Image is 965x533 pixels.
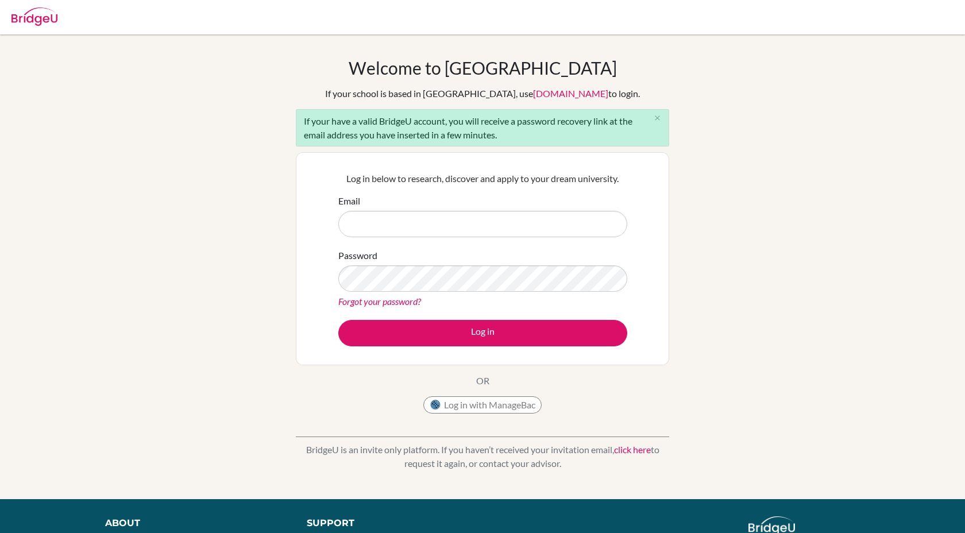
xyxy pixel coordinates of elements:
img: Bridge-U [11,7,57,26]
div: If your have a valid BridgeU account, you will receive a password recovery link at the email addr... [296,109,669,146]
label: Password [338,249,377,262]
button: Close [646,110,669,127]
div: Support [307,516,470,530]
p: Log in below to research, discover and apply to your dream university. [338,172,627,186]
button: Log in [338,320,627,346]
label: Email [338,194,360,208]
h1: Welcome to [GEOGRAPHIC_DATA] [349,57,617,78]
div: If your school is based in [GEOGRAPHIC_DATA], use to login. [325,87,640,101]
p: OR [476,374,489,388]
a: [DOMAIN_NAME] [533,88,608,99]
p: BridgeU is an invite only platform. If you haven’t received your invitation email, to request it ... [296,443,669,470]
button: Log in with ManageBac [423,396,542,414]
a: Forgot your password? [338,296,421,307]
div: About [105,516,281,530]
a: click here [614,444,651,455]
i: close [653,114,662,122]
